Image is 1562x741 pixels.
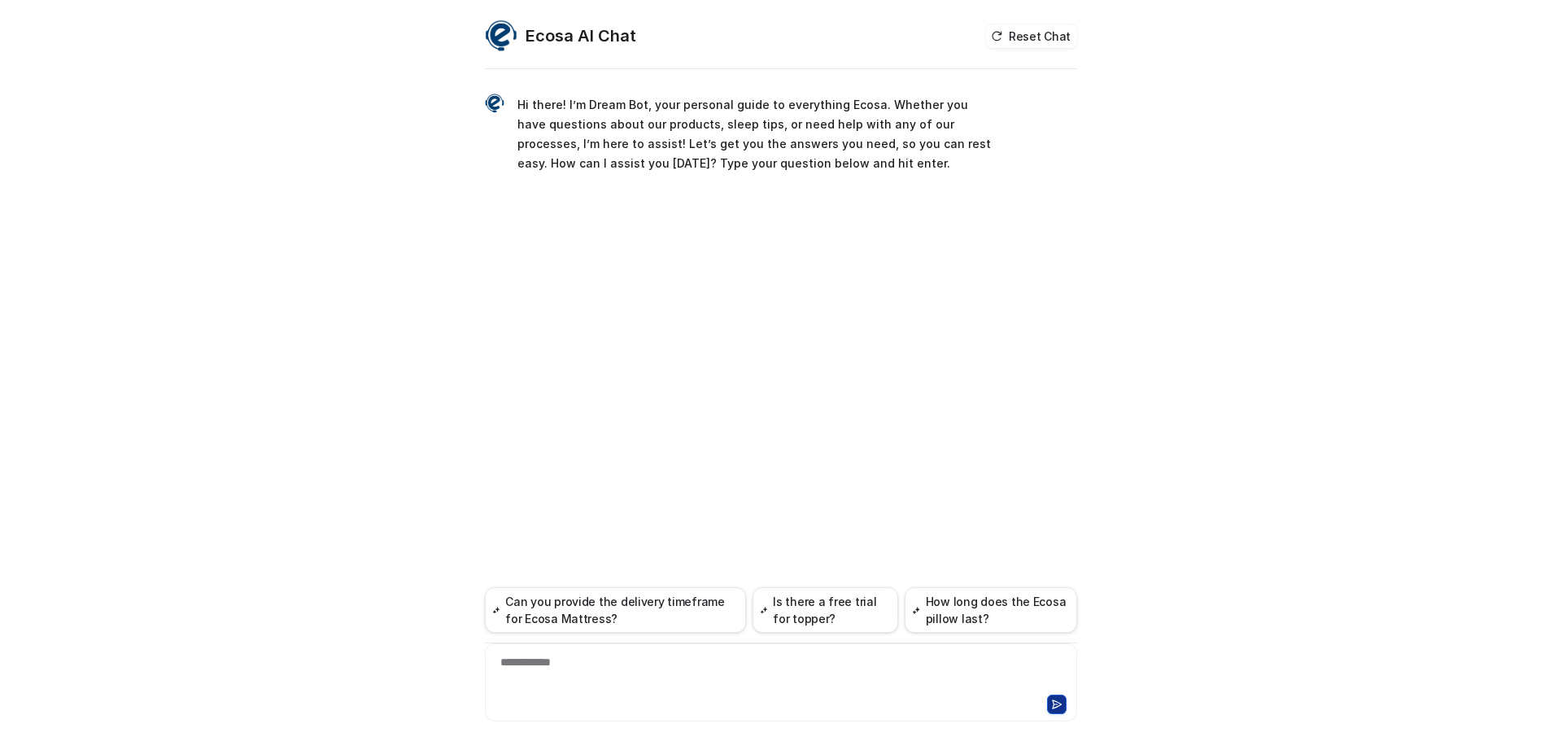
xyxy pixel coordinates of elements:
button: Reset Chat [986,24,1077,48]
button: How long does the Ecosa pillow last? [905,587,1077,633]
img: Widget [485,94,504,113]
button: Can you provide the delivery timeframe for Ecosa Mattress? [485,587,746,633]
button: Is there a free trial for topper? [753,587,898,633]
h2: Ecosa AI Chat [526,24,636,47]
p: Hi there! I’m Dream Bot, your personal guide to everything Ecosa. Whether you have questions abou... [517,95,993,173]
img: Widget [485,20,517,52]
